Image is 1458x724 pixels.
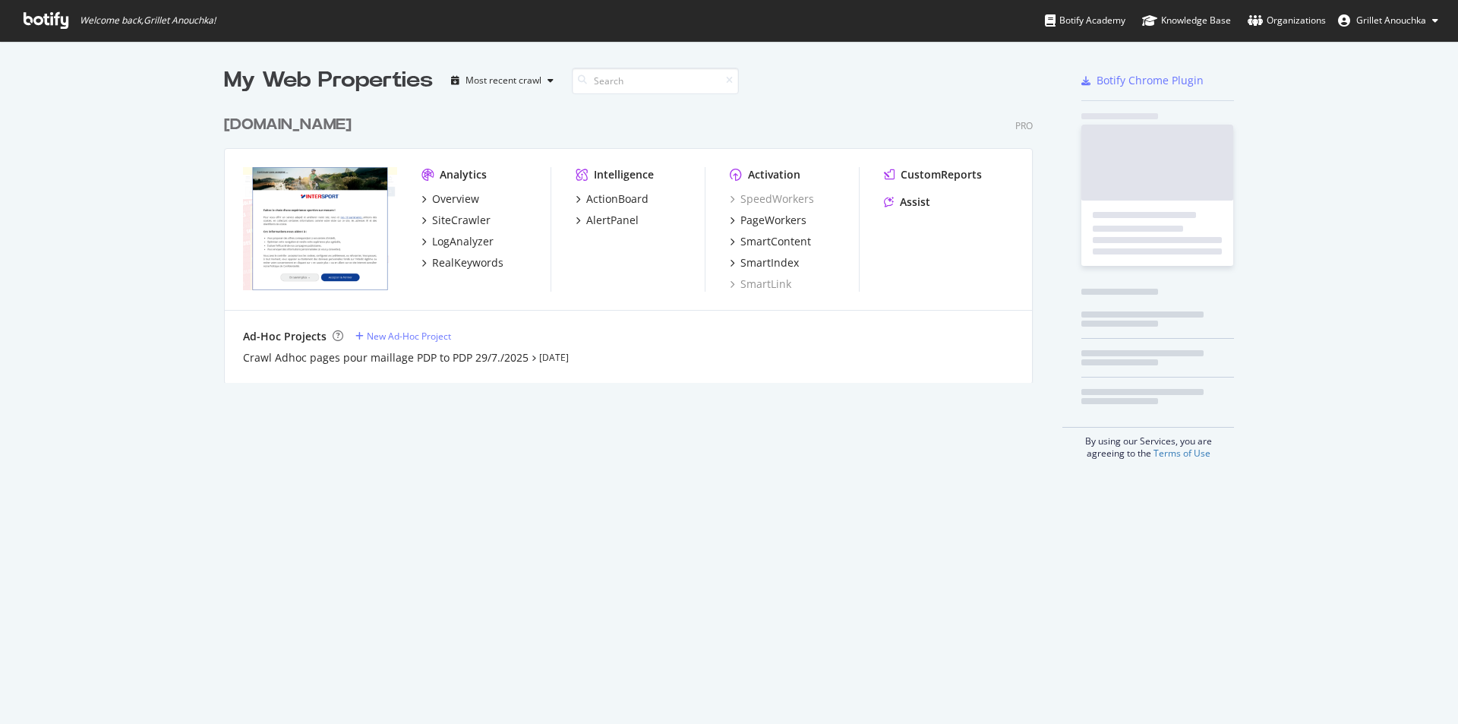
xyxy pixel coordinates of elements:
[1248,13,1326,28] div: Organizations
[1081,73,1204,88] a: Botify Chrome Plugin
[1045,13,1125,28] div: Botify Academy
[421,213,491,228] a: SiteCrawler
[243,350,529,365] a: Crawl Adhoc pages pour maillage PDP to PDP 29/7./2025
[224,114,352,136] div: [DOMAIN_NAME]
[421,234,494,249] a: LogAnalyzer
[432,213,491,228] div: SiteCrawler
[730,234,811,249] a: SmartContent
[1356,14,1426,27] span: Grillet Anouchka
[586,191,649,207] div: ActionBoard
[421,191,479,207] a: Overview
[586,213,639,228] div: AlertPanel
[740,255,799,270] div: SmartIndex
[572,68,739,94] input: Search
[243,167,397,290] img: www.intersport.fr
[1062,427,1234,460] div: By using our Services, you are agreeing to the
[432,255,503,270] div: RealKeywords
[224,114,358,136] a: [DOMAIN_NAME]
[748,167,800,182] div: Activation
[80,14,216,27] span: Welcome back, Grillet Anouchka !
[1153,447,1210,460] a: Terms of Use
[355,330,451,343] a: New Ad-Hoc Project
[465,76,541,85] div: Most recent crawl
[539,351,569,364] a: [DATE]
[576,213,639,228] a: AlertPanel
[900,194,930,210] div: Assist
[367,330,451,343] div: New Ad-Hoc Project
[224,65,433,96] div: My Web Properties
[1326,8,1450,33] button: Grillet Anouchka
[421,255,503,270] a: RealKeywords
[740,213,806,228] div: PageWorkers
[576,191,649,207] a: ActionBoard
[432,191,479,207] div: Overview
[884,194,930,210] a: Assist
[1097,73,1204,88] div: Botify Chrome Plugin
[1015,119,1033,132] div: Pro
[740,234,811,249] div: SmartContent
[432,234,494,249] div: LogAnalyzer
[730,255,799,270] a: SmartIndex
[884,167,982,182] a: CustomReports
[730,191,814,207] a: SpeedWorkers
[243,329,327,344] div: Ad-Hoc Projects
[730,213,806,228] a: PageWorkers
[445,68,560,93] button: Most recent crawl
[901,167,982,182] div: CustomReports
[730,277,791,292] a: SmartLink
[224,96,1045,383] div: grid
[1142,13,1231,28] div: Knowledge Base
[440,167,487,182] div: Analytics
[594,167,654,182] div: Intelligence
